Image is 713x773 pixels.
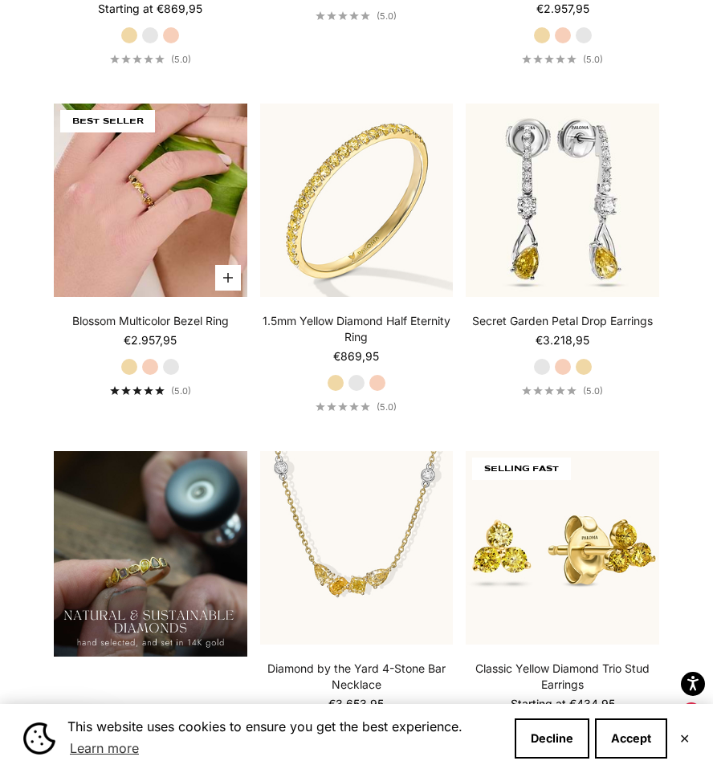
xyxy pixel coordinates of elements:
[333,348,379,364] sale-price: €869,95
[110,54,191,65] a: 5.0 out of 5.0 stars(5.0)
[515,718,589,759] button: Decline
[260,451,454,645] img: #YellowGold
[472,458,571,480] span: SELLING FAST
[316,10,397,22] a: 5.0 out of 5.0 stars(5.0)
[110,385,191,397] a: 5.0 out of 5.0 stars(5.0)
[171,385,191,397] span: (5.0)
[536,332,589,348] sale-price: €3.218,95
[98,1,202,17] sale-price: Starting at €869,95
[522,386,577,395] div: 5.0 out of 5.0 stars
[472,313,653,329] a: Secret Garden Petal Drop Earrings
[110,55,165,63] div: 5.0 out of 5.0 stars
[466,661,659,693] a: Classic Yellow Diamond Trio Stud Earrings
[67,736,141,760] a: Learn more
[466,104,659,297] img: #WhiteGold
[522,55,577,63] div: 5.0 out of 5.0 stars
[522,385,603,397] a: 5.0 out of 5.0 stars(5.0)
[679,734,690,743] button: Close
[171,54,191,65] span: (5.0)
[316,11,370,20] div: 5.0 out of 5.0 stars
[67,717,502,760] span: This website uses cookies to ensure you get the best experience.
[260,661,454,693] a: Diamond by the Yard 4-Stone Bar Necklace
[536,1,589,17] sale-price: €2.957,95
[595,718,667,759] button: Accept
[583,54,603,65] span: (5.0)
[110,386,165,395] div: 5.0 out of 5.0 stars
[316,401,397,413] a: 5.0 out of 5.0 stars(5.0)
[316,402,370,411] div: 5.0 out of 5.0 stars
[54,104,247,297] img: #YellowGold #RoseGold #WhiteGold
[466,451,659,645] img: #YellowGold
[377,10,397,22] span: (5.0)
[377,401,397,413] span: (5.0)
[54,451,247,657] img: 2_05b7e518-09e1-48b4-8828-ad2f9eb41d13.png
[522,54,603,65] a: 5.0 out of 5.0 stars(5.0)
[328,696,384,712] sale-price: €3.653,95
[260,104,454,297] img: #YellowGold
[583,385,603,397] span: (5.0)
[511,696,615,712] sale-price: Starting at €434,95
[260,313,454,345] a: 1.5mm Yellow Diamond Half Eternity Ring
[72,313,229,329] a: Blossom Multicolor Bezel Ring
[260,451,454,645] a: #YellowGold #RoseGold #WhiteGold
[60,110,155,132] span: BEST SELLER
[124,332,177,348] sale-price: €2.957,95
[23,722,55,755] img: Cookie banner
